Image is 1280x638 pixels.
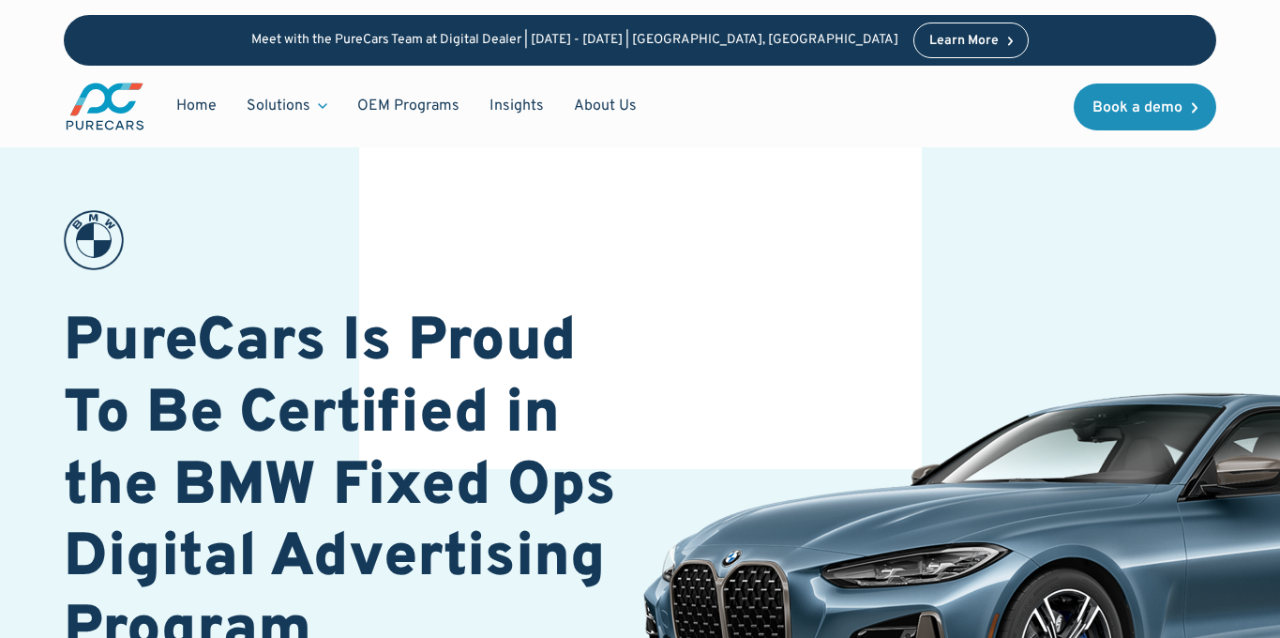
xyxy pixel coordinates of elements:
[251,33,898,49] p: Meet with the PureCars Team at Digital Dealer | [DATE] - [DATE] | [GEOGRAPHIC_DATA], [GEOGRAPHIC_...
[247,96,310,116] div: Solutions
[913,23,1030,58] a: Learn More
[929,35,999,48] div: Learn More
[559,88,652,124] a: About Us
[1092,100,1182,115] div: Book a demo
[1074,84,1216,130] a: Book a demo
[342,88,474,124] a: OEM Programs
[64,81,146,132] img: purecars logo
[161,88,232,124] a: Home
[232,88,342,124] div: Solutions
[474,88,559,124] a: Insights
[64,81,146,132] a: main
